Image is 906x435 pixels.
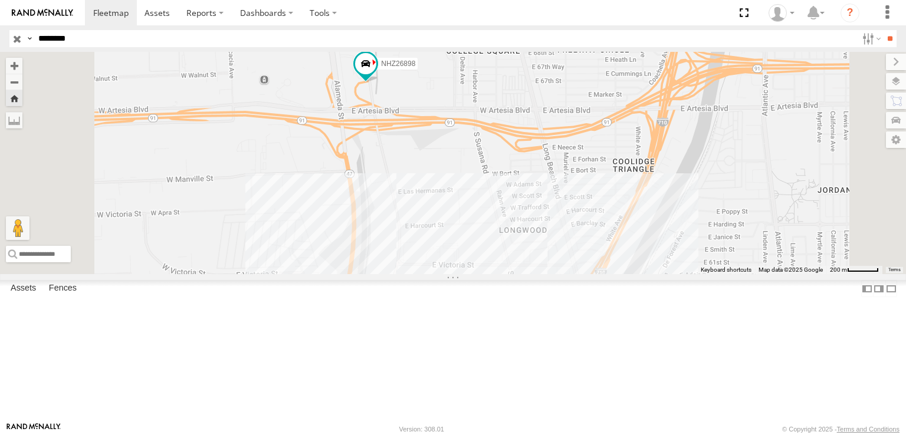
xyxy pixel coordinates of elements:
[6,74,22,90] button: Zoom out
[381,59,415,67] span: NHZ26898
[885,280,897,297] label: Hide Summary Table
[6,423,61,435] a: Visit our Website
[399,426,444,433] div: Version: 308.01
[826,266,882,274] button: Map Scale: 200 m per 50 pixels
[861,280,873,297] label: Dock Summary Table to the Left
[12,9,73,17] img: rand-logo.svg
[25,30,34,47] label: Search Query
[858,30,883,47] label: Search Filter Options
[6,58,22,74] button: Zoom in
[6,112,22,128] label: Measure
[830,266,847,273] span: 200 m
[841,4,859,22] i: ?
[888,267,901,272] a: Terms (opens in new tab)
[837,426,900,433] a: Terms and Conditions
[759,266,823,273] span: Map data ©2025 Google
[764,4,799,22] div: Zulema McIntosch
[6,216,29,240] button: Drag Pegman onto the map to open Street View
[886,131,906,148] label: Map Settings
[782,426,900,433] div: © Copyright 2025 -
[5,281,42,297] label: Assets
[701,266,751,274] button: Keyboard shortcuts
[43,281,83,297] label: Fences
[873,280,885,297] label: Dock Summary Table to the Right
[6,90,22,106] button: Zoom Home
